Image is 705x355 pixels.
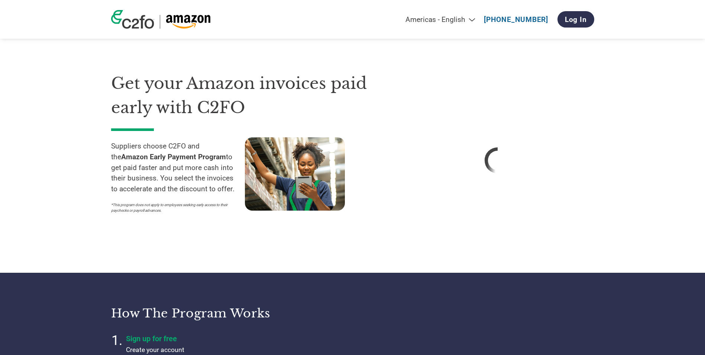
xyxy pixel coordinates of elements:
h3: How the program works [111,306,343,321]
a: [PHONE_NUMBER] [484,15,548,24]
img: c2fo logo [111,10,154,29]
strong: Amazon Early Payment Program [121,153,226,161]
h4: Sign up for free [126,334,312,343]
h1: Get your Amazon invoices paid early with C2FO [111,71,379,119]
p: *This program does not apply to employees seeking early access to their paychecks or payroll adva... [111,202,237,213]
p: Create your account [126,345,312,355]
img: Amazon [166,15,211,29]
a: Log In [557,11,594,28]
img: supply chain worker [245,137,345,211]
p: Suppliers choose C2FO and the to get paid faster and put more cash into their business. You selec... [111,141,245,195]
